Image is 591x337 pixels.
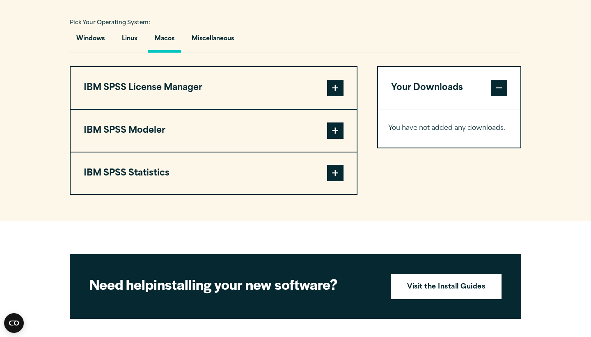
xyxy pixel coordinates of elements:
button: Miscellaneous [185,29,241,53]
h2: installing your new software? [89,275,377,293]
button: Macos [148,29,181,53]
a: Visit the Install Guides [391,274,502,299]
strong: Need help [89,274,153,294]
button: Linux [115,29,144,53]
button: IBM SPSS License Manager [71,67,357,109]
button: IBM SPSS Modeler [71,110,357,152]
div: Your Downloads [378,109,520,148]
button: Windows [70,29,111,53]
p: You have not added any downloads. [388,122,510,134]
button: Open CMP widget [4,313,24,333]
button: Your Downloads [378,67,520,109]
button: IBM SPSS Statistics [71,152,357,194]
span: Pick Your Operating System: [70,20,150,25]
strong: Visit the Install Guides [407,282,485,293]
